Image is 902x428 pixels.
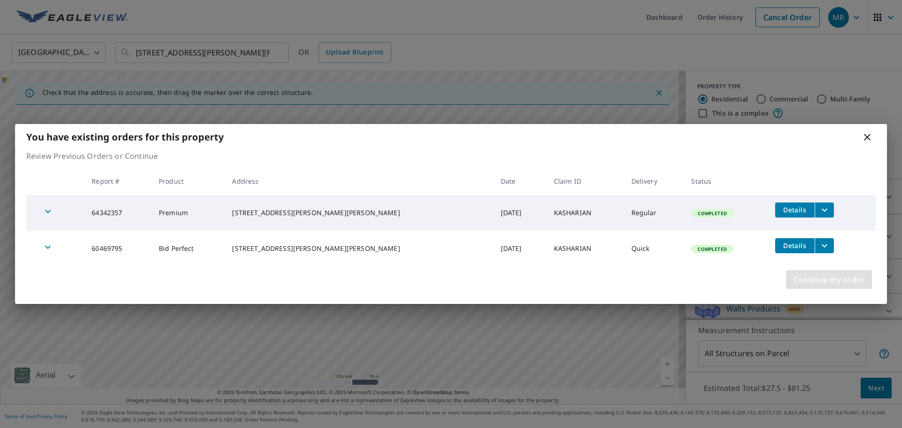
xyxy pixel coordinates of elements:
[781,241,809,250] span: Details
[232,208,485,218] div: [STREET_ADDRESS][PERSON_NAME][PERSON_NAME]
[225,167,493,195] th: Address
[624,195,684,231] td: Regular
[84,231,151,266] td: 60469795
[684,167,767,195] th: Status
[26,150,876,162] p: Review Previous Orders or Continue
[793,273,864,286] span: Continue my order
[26,131,224,143] b: You have existing orders for this property
[151,231,225,266] td: Bid Perfect
[546,195,624,231] td: KASHARIAN
[151,167,225,195] th: Product
[815,202,834,218] button: filesDropdownBtn-64342357
[781,205,809,214] span: Details
[232,244,485,253] div: [STREET_ADDRESS][PERSON_NAME][PERSON_NAME]
[786,270,872,289] button: Continue my order
[692,246,732,252] span: Completed
[775,202,815,218] button: detailsBtn-64342357
[151,195,225,231] td: Premium
[692,210,732,217] span: Completed
[493,167,546,195] th: Date
[775,238,815,253] button: detailsBtn-60469795
[493,195,546,231] td: [DATE]
[624,167,684,195] th: Delivery
[84,167,151,195] th: Report #
[84,195,151,231] td: 64342357
[624,231,684,266] td: Quick
[546,231,624,266] td: KASHARIAN
[815,238,834,253] button: filesDropdownBtn-60469795
[546,167,624,195] th: Claim ID
[493,231,546,266] td: [DATE]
